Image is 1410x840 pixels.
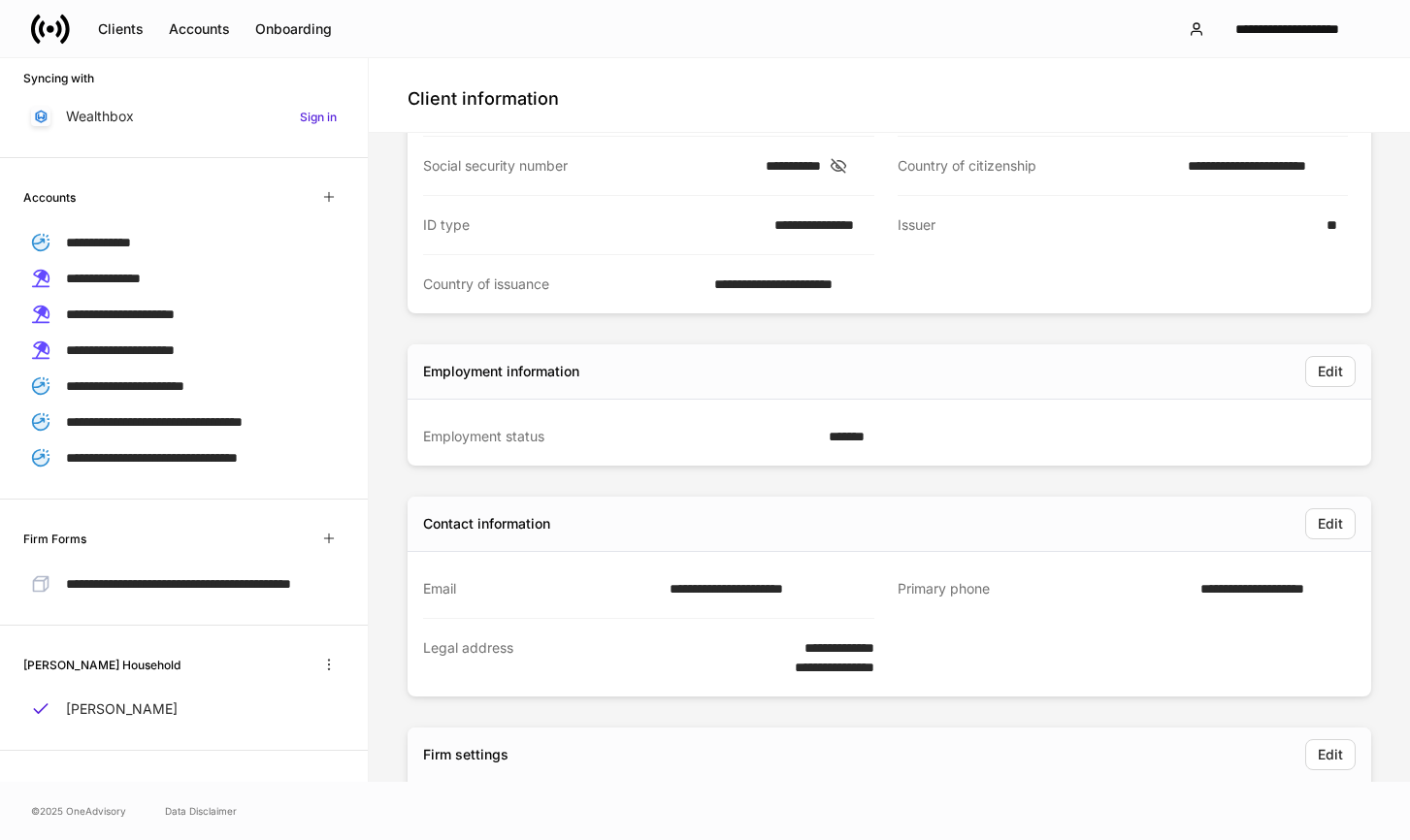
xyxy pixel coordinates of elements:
[423,745,508,764] div: Firm settings
[898,156,1177,176] div: Country of citizenship
[423,156,754,176] div: Social security number
[165,803,237,819] a: Data Disclaimer
[66,107,134,126] p: Wealthbox
[1318,362,1343,381] div: Edit
[23,530,86,548] h6: Firm Forms
[31,803,126,819] span: © 2025 OneAdvisory
[156,14,243,45] button: Accounts
[898,579,1189,599] div: Primary phone
[23,188,76,207] h6: Accounts
[408,87,559,111] h4: Client information
[23,69,94,87] h6: Syncing with
[255,19,332,39] div: Onboarding
[66,699,178,719] p: [PERSON_NAME]
[300,108,337,126] h6: Sign in
[423,579,658,598] div: Email
[423,362,579,381] div: Employment information
[423,638,745,677] div: Legal address
[1305,739,1356,770] button: Edit
[23,692,344,727] a: [PERSON_NAME]
[23,656,180,674] h6: [PERSON_NAME] Household
[423,275,703,294] div: Country of issuance
[1318,514,1343,533] div: Edit
[23,99,344,134] a: WealthboxSign in
[243,14,344,45] button: Onboarding
[169,19,230,39] div: Accounts
[1305,356,1356,387] button: Edit
[423,427,817,446] div: Employment status
[423,514,550,533] div: Contact information
[1318,745,1343,764] div: Edit
[98,19,144,39] div: Clients
[898,215,1315,236] div: Issuer
[85,14,156,45] button: Clients
[1305,508,1356,539] button: Edit
[423,215,763,235] div: ID type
